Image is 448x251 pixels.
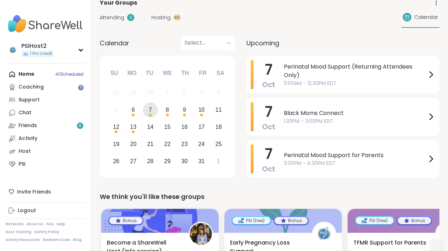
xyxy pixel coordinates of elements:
[143,136,158,152] div: Choose Tuesday, October 21st, 2025
[124,65,140,81] div: Mo
[106,65,122,81] div: Su
[6,81,85,94] a: Coaching
[177,85,192,101] div: Not available Thursday, October 2nd, 2025
[194,85,209,101] div: Not available Friday, October 3rd, 2025
[211,120,226,135] div: Choose Saturday, October 18th, 2025
[19,161,26,168] div: PSI
[26,222,43,227] a: About Us
[164,139,171,149] div: 22
[177,154,192,169] div: Choose Thursday, October 30th, 2025
[19,135,37,142] div: Activity
[164,122,171,132] div: 15
[100,14,124,21] span: Attending
[130,122,136,132] div: 13
[200,88,203,97] div: 3
[160,85,175,101] div: Not available Wednesday, October 1st, 2025
[166,88,169,97] div: 1
[143,85,158,101] div: Not available Tuesday, September 30th, 2025
[177,120,192,135] div: Choose Thursday, October 16th, 2025
[142,65,157,81] div: Tu
[194,120,209,135] div: Choose Friday, October 17th, 2025
[126,136,141,152] div: Choose Monday, October 20th, 2025
[275,217,308,224] div: Bonus
[143,154,158,169] div: Choose Tuesday, October 28th, 2025
[183,105,186,115] div: 9
[115,105,118,115] div: 5
[262,80,275,90] span: Oct
[215,139,222,149] div: 25
[262,122,275,132] span: Oct
[198,139,205,149] div: 24
[149,105,152,115] div: 7
[265,60,272,80] span: 7
[194,154,209,169] div: Choose Friday, October 31st, 2025
[127,14,134,21] div: 0
[246,38,279,48] span: Upcoming
[6,132,85,145] a: Activity
[43,237,70,242] a: Redeem Code
[211,85,226,101] div: Not available Saturday, October 4th, 2025
[147,139,153,149] div: 21
[6,145,85,158] a: Host
[265,144,272,164] span: 7
[109,102,124,118] div: Not available Sunday, October 5th, 2025
[6,222,24,227] a: Referrals
[21,42,54,50] div: PSIHost2
[46,222,54,227] a: FAQ
[198,156,205,166] div: 31
[194,136,209,152] div: Choose Friday, October 24th, 2025
[356,217,394,224] div: PSI (free)
[284,160,427,167] span: 3:00PM - 4:30PM EDT
[183,88,186,97] div: 2
[126,102,141,118] div: Choose Monday, October 6th, 2025
[198,122,205,132] div: 17
[130,88,136,97] div: 29
[166,105,169,115] div: 8
[19,122,37,129] div: Friends
[147,88,153,97] div: 30
[109,154,124,169] div: Choose Sunday, October 26th, 2025
[6,119,85,132] a: Friends6
[284,62,427,80] span: Perinatal Mood Support (Returning Attendees Only)
[126,154,141,169] div: Choose Monday, October 27th, 2025
[173,14,181,21] div: 40
[73,237,82,242] a: Blog
[109,136,124,152] div: Choose Sunday, October 19th, 2025
[211,136,226,152] div: Choose Saturday, October 25th, 2025
[126,120,141,135] div: Choose Monday, October 13th, 2025
[177,65,193,81] div: Th
[19,109,31,116] div: Chat
[265,102,272,122] span: 7
[211,102,226,118] div: Choose Saturday, October 11th, 2025
[181,122,188,132] div: 16
[6,237,40,242] a: Safety Resources
[177,102,192,118] div: Choose Thursday, October 9th, 2025
[18,207,36,214] div: Logout
[109,85,124,101] div: Not available Sunday, September 28th, 2025
[100,38,129,48] span: Calendar
[6,204,85,217] a: Logout
[151,14,171,21] span: Hosting
[6,230,31,235] a: Host Training
[194,102,209,118] div: Choose Friday, October 10th, 2025
[414,14,438,21] span: Calendar
[215,122,222,132] div: 18
[7,44,19,56] img: PSIHost2
[181,139,188,149] div: 23
[190,223,212,245] img: Mana
[215,105,222,115] div: 11
[313,223,335,245] img: PSIHost1
[100,192,439,202] div: We think you'll like these groups
[30,51,52,57] span: 1 Pro credit
[147,156,153,166] div: 28
[109,120,124,135] div: Choose Sunday, October 12th, 2025
[217,156,220,166] div: 1
[6,185,85,198] div: Invite Friends
[126,85,141,101] div: Not available Monday, September 29th, 2025
[113,88,119,97] div: 28
[79,123,82,129] span: 6
[262,164,275,174] span: Oct
[147,122,153,132] div: 14
[109,217,142,224] div: Bonus
[353,239,426,247] span: TFMR Support for Parents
